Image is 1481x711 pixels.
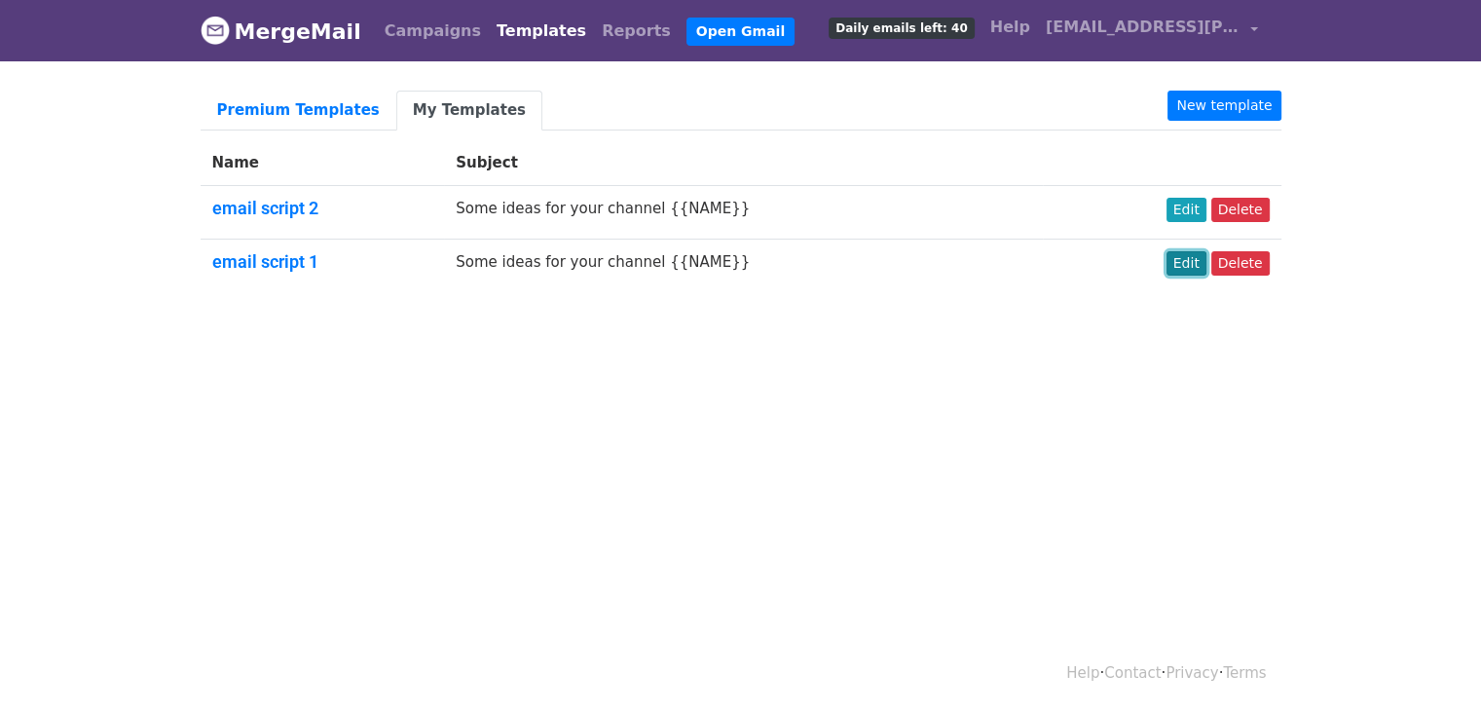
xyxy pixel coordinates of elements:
a: email script 1 [212,251,318,272]
a: Help [1066,664,1099,682]
a: [EMAIL_ADDRESS][PERSON_NAME][DOMAIN_NAME] [1038,8,1266,54]
a: email script 2 [212,198,318,218]
span: Daily emails left: 40 [829,18,974,39]
td: Some ideas for your channel {{NAME}} [444,186,1043,240]
a: Delete [1211,251,1270,276]
th: Subject [444,140,1043,186]
iframe: Chat Widget [1384,617,1481,711]
img: MergeMail logo [201,16,230,45]
a: MergeMail [201,11,361,52]
a: Contact [1104,664,1161,682]
a: Help [982,8,1038,47]
span: [EMAIL_ADDRESS][PERSON_NAME][DOMAIN_NAME] [1046,16,1240,39]
a: Privacy [1166,664,1218,682]
a: Daily emails left: 40 [821,8,981,47]
a: Delete [1211,198,1270,222]
a: Templates [489,12,594,51]
a: Reports [594,12,679,51]
a: Edit [1166,251,1206,276]
a: Premium Templates [201,91,396,131]
td: Some ideas for your channel {{NAME}} [444,239,1043,291]
a: Edit [1166,198,1206,222]
a: Campaigns [377,12,489,51]
th: Name [201,140,445,186]
a: New template [1167,91,1280,121]
a: Terms [1223,664,1266,682]
a: Open Gmail [686,18,795,46]
a: My Templates [396,91,542,131]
